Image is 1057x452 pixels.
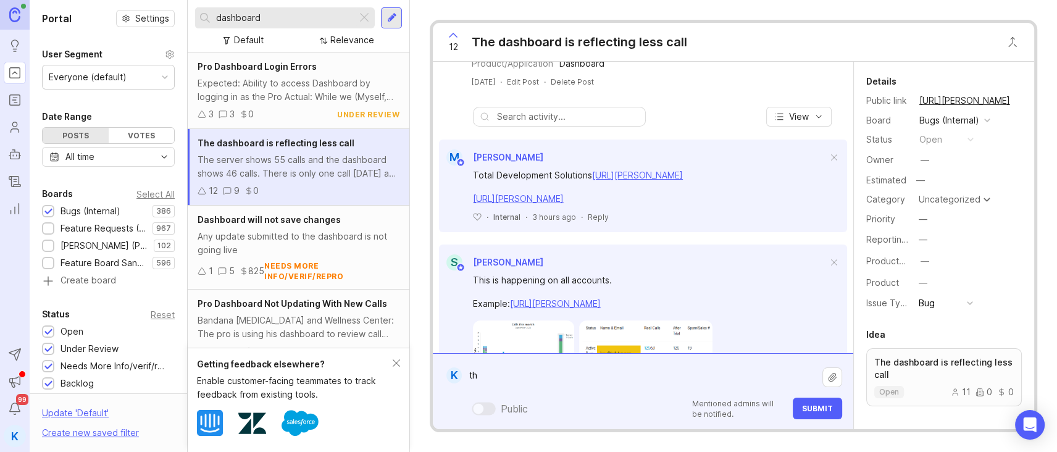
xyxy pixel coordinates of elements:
div: Update ' Default ' [42,406,109,426]
button: Upload file [822,367,842,387]
div: Details [866,74,896,89]
div: Internal [493,212,520,222]
button: K [4,425,26,447]
div: Public [501,401,528,416]
div: Under Review [61,342,119,356]
a: S[PERSON_NAME] [439,254,543,270]
p: 596 [156,258,171,268]
div: [PERSON_NAME] (Public) [61,239,148,253]
img: Canny Home [9,7,20,22]
span: Dashboard will not save changes [198,214,341,225]
div: K [446,367,462,383]
a: [URL][PERSON_NAME] [510,298,601,309]
div: Relevance [330,33,374,47]
div: Default [234,33,264,47]
img: https://canny-assets.io/images/2b2eaad7a0b3202a3db59acb5875878d.png [473,320,574,382]
div: needs more info/verif/repro [264,261,399,282]
a: Changelog [4,170,26,193]
span: [PERSON_NAME] [473,152,543,162]
div: — [919,212,927,226]
div: The server shows 55 calls and the dashboard shows 46 calls. There is only one call [DATE] and the... [198,153,399,180]
div: 13 [230,345,240,358]
div: 1.1k [253,345,268,358]
span: Settings [135,12,169,25]
div: · [487,212,488,222]
a: [URL][PERSON_NAME] [592,170,683,180]
div: M [446,149,462,165]
a: Pro Dashboard Login ErrorsExpected: Ability to access Dashboard by logging in as the Pro Actual: ... [188,52,409,129]
button: Settings [116,10,175,27]
svg: toggle icon [154,152,174,162]
div: — [919,233,927,246]
div: — [913,172,929,188]
span: [PERSON_NAME] [473,257,543,267]
a: The dashboard is reflecting less callThe server shows 55 calls and the dashboard shows 46 calls. ... [188,129,409,206]
div: 9 [234,184,240,198]
label: Product [866,277,899,288]
div: Votes [109,128,175,143]
div: Total Development Solutions [473,169,827,182]
div: Status [42,307,70,322]
div: All time [65,150,94,164]
div: Any update submitted to the dashboard is not going live [198,230,399,257]
div: Everyone (default) [49,70,127,84]
div: 3 [209,107,214,121]
div: Date Range [42,109,92,124]
div: Posts [43,128,109,143]
div: Product/Application [472,57,553,70]
div: 12 [209,184,218,198]
textarea: thi [462,364,822,390]
span: The dashboard is reflecting less call [198,138,354,148]
img: Intercom logo [197,410,223,436]
span: Submit [802,404,833,413]
img: https://canny-assets.io/images/97108180384f8af9baa6c1f04362b8dd.png [579,320,712,382]
div: Backlog [61,377,94,390]
span: 99 [16,394,28,405]
img: member badge [456,158,466,167]
div: Bandana [MEDICAL_DATA] and Wellness Center: The pro is using his dashboard to review call summari... [198,314,399,341]
div: Estimated [866,176,906,185]
img: member badge [456,263,466,272]
label: Priority [866,214,895,224]
div: Open [61,325,83,338]
button: Submit [793,398,842,419]
div: under review [337,109,399,120]
div: Status [866,133,909,146]
div: 825 [248,264,264,278]
div: 0 [997,388,1014,396]
div: · [525,212,527,222]
div: User Segment [42,47,102,62]
div: Category [866,193,909,206]
a: Reporting [4,198,26,220]
div: Bugs (Internal) [61,204,120,218]
label: ProductboardID [866,256,932,266]
div: S [446,254,462,270]
p: open [879,387,899,397]
div: Dashboard [559,57,604,70]
div: · [500,77,502,87]
div: 0 [248,107,254,121]
p: Mentioned admins will be notified. [692,398,785,419]
button: Send to Autopilot [4,343,26,366]
div: 1 [209,264,213,278]
div: open [919,133,942,146]
div: Public link [866,94,909,107]
div: Feature Board Sandbox [DATE] [61,256,146,270]
a: Autopilot [4,143,26,165]
a: [DATE] [472,77,495,87]
a: Roadmaps [4,89,26,111]
input: Search... [216,11,352,25]
div: Boards [42,186,73,201]
div: Feature Requests (Internal) [61,222,146,235]
label: Reporting Team [866,234,932,245]
div: Create new saved filter [42,426,139,440]
button: Announcements [4,370,26,393]
div: Tags [866,426,888,441]
p: 102 [157,241,171,251]
div: · [581,212,583,222]
div: Delete Post [551,77,594,87]
button: View [766,107,832,127]
div: 6 [209,345,214,358]
div: 0 [253,184,259,198]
